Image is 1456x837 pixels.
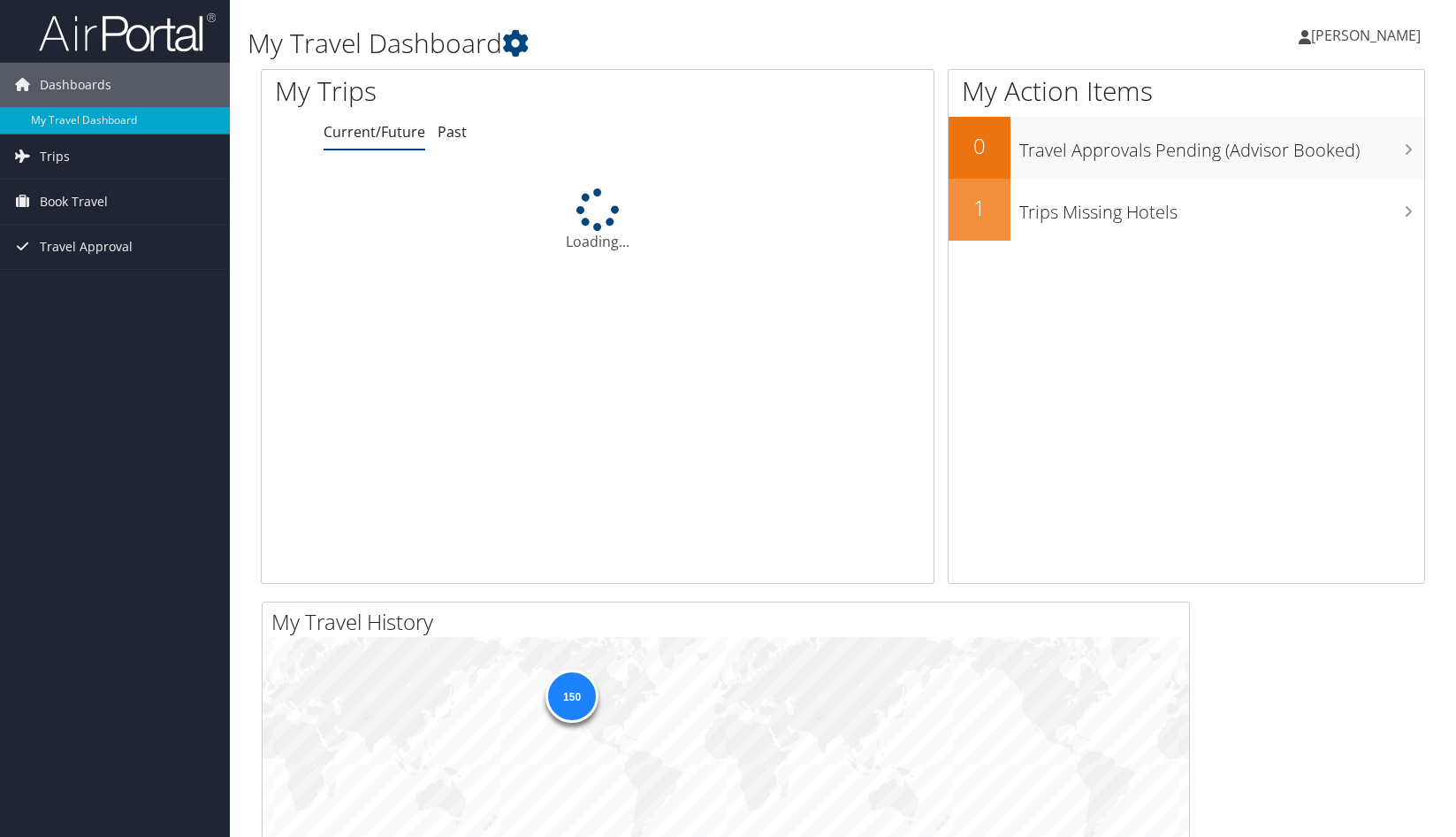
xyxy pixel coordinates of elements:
[275,73,640,110] h1: My Trips
[248,25,1041,62] h1: My Travel Dashboard
[40,225,133,269] span: Travel Approval
[1311,26,1421,45] span: [PERSON_NAME]
[438,122,467,142] a: Past
[40,180,108,224] span: Book Travel
[949,117,1424,179] a: 0Travel Approvals Pending (Advisor Booked)
[949,193,1010,223] h2: 1
[1299,9,1438,62] a: [PERSON_NAME]
[324,122,425,142] a: Current/Future
[949,131,1010,161] h2: 0
[545,670,598,723] div: 150
[40,134,70,179] span: Trips
[39,12,216,53] img: airportal-logo.png
[949,179,1424,241] a: 1Trips Missing Hotels
[949,73,1424,110] h1: My Action Items
[262,188,934,252] div: Loading...
[1019,191,1424,225] h3: Trips Missing Hotels
[40,63,111,107] span: Dashboards
[271,607,1189,637] h2: My Travel History
[1019,129,1424,163] h3: Travel Approvals Pending (Advisor Booked)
